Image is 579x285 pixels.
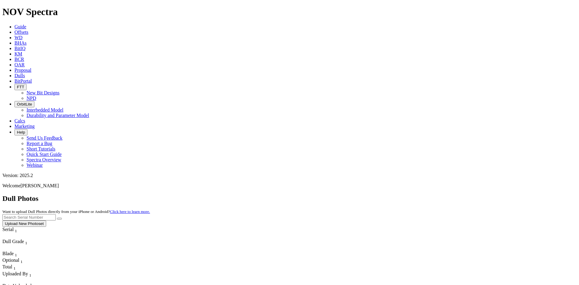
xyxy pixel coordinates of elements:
[27,135,62,141] a: Send Us Feedback
[2,220,46,227] button: Upload New Photoset
[2,6,577,17] h1: NOV Spectra
[14,24,26,29] a: Guide
[2,271,59,283] div: Sort None
[14,57,24,62] a: BCR
[2,258,19,263] span: Optional
[2,251,24,258] div: Sort None
[2,264,12,269] span: Total
[14,84,27,90] button: FTT
[14,129,27,135] button: Help
[2,245,45,251] div: Column Menu
[2,209,150,214] small: Want to upload Dull Photos directly from your iPhone or Android?
[25,241,27,245] sub: 1
[29,273,31,277] sub: 1
[2,271,59,278] div: Uploaded By Sort None
[27,107,63,112] a: Interbedded Model
[14,68,31,73] a: Proposal
[2,258,24,264] div: Optional Sort None
[27,113,89,118] a: Durability and Parameter Model
[14,51,22,56] a: KM
[14,46,25,51] a: BitIQ
[2,264,24,271] div: Sort None
[2,258,24,264] div: Sort None
[110,209,150,214] a: Click here to learn more.
[27,90,59,95] a: New Bit Designs
[2,227,14,232] span: Serial
[17,130,25,135] span: Help
[27,96,36,101] a: NPD
[14,35,23,40] a: WD
[14,266,16,271] sub: 1
[14,30,28,35] a: Offsets
[2,251,14,256] span: Blade
[14,73,25,78] a: Dulls
[14,264,16,269] span: Sort None
[14,124,35,129] a: Marketing
[2,214,56,220] input: Search Serial Number
[2,239,45,251] div: Sort None
[2,264,24,271] div: Total Sort None
[2,227,28,239] div: Sort None
[14,40,27,46] a: BHAs
[2,173,577,178] div: Version: 2025.2
[29,271,31,276] span: Sort None
[21,259,23,264] sub: 1
[15,227,17,232] span: Sort None
[14,118,25,123] a: Calcs
[2,278,59,283] div: Column Menu
[25,239,27,244] span: Sort None
[21,258,23,263] span: Sort None
[2,271,28,276] span: Uploaded By
[27,141,52,146] a: Report a Bug
[17,85,24,89] span: FTT
[15,253,17,257] sub: 1
[14,62,25,67] a: OAR
[2,251,24,258] div: Blade Sort None
[27,146,55,151] a: Short Tutorials
[27,163,43,168] a: Webinar
[17,102,32,106] span: OrbitLite
[2,195,577,203] h2: Dull Photos
[15,229,17,233] sub: 1
[27,157,61,162] a: Spectra Overview
[14,101,34,107] button: OrbitLite
[27,152,62,157] a: Quick Start Guide
[2,233,28,239] div: Column Menu
[2,183,577,188] p: Welcome
[21,183,59,188] span: [PERSON_NAME]
[2,239,24,244] span: Dull Grade
[15,251,17,256] span: Sort None
[2,239,45,245] div: Dull Grade Sort None
[2,227,28,233] div: Serial Sort None
[14,78,32,84] a: BitPortal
